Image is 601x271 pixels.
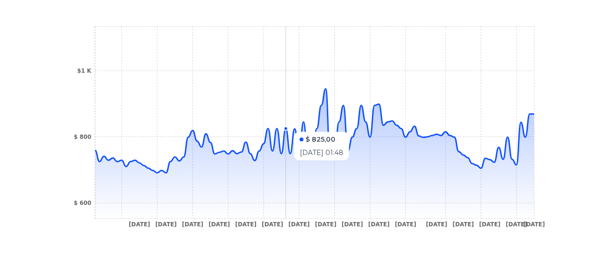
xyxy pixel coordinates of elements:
[209,221,230,227] tspan: [DATE]
[77,68,92,74] tspan: $1 K
[129,221,150,227] tspan: [DATE]
[74,134,91,140] tspan: $ 800
[155,221,177,227] tspan: [DATE]
[262,221,283,227] tspan: [DATE]
[395,221,416,227] tspan: [DATE]
[368,221,390,227] tspan: [DATE]
[74,200,91,206] tspan: $ 600
[342,221,363,227] tspan: [DATE]
[288,221,310,227] tspan: [DATE]
[524,221,545,227] tspan: [DATE]
[479,221,500,227] tspan: [DATE]
[426,221,447,227] tspan: [DATE]
[182,221,203,227] tspan: [DATE]
[235,221,257,227] tspan: [DATE]
[452,221,474,227] tspan: [DATE]
[506,221,527,227] tspan: [DATE]
[315,221,336,227] tspan: [DATE]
